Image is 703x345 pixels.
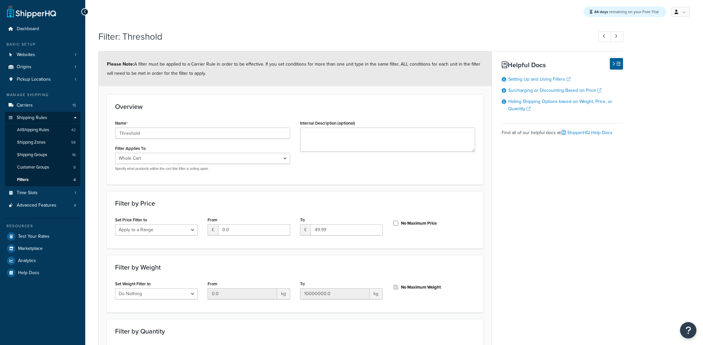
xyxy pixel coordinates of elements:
span: kg [277,288,290,299]
span: Websites [17,52,35,58]
a: Hiding Shipping Options based on Weight, Price, or Quantity [508,98,612,112]
div: Resources [5,223,80,229]
label: No Maximum Weight [401,284,441,290]
span: remaining on your Free Trial [594,9,659,15]
span: Help Docs [18,270,39,276]
div: Find all of our helpful docs at: [502,123,623,137]
span: All Shipping Rules [17,127,49,133]
span: 4 [73,177,76,183]
span: 1 [75,77,76,82]
span: Carriers [17,103,33,108]
p: Specify what products within the cart this filter is acting upon. [115,166,290,171]
span: 8 [73,165,76,170]
span: Pickup Locations [17,77,51,82]
a: Next Record [611,31,623,42]
span: Shipping Rules [17,115,47,121]
div: Basic Setup [5,42,80,47]
li: Customer Groups [5,161,80,173]
label: Internal Description (optional) [300,121,355,126]
li: Shipping Rules [5,112,80,187]
span: Advanced Features [17,203,56,208]
a: Shipping Rules [5,112,80,124]
a: Shipping Zones58 [5,136,80,149]
a: Surcharging or Discounting Based on Price [508,87,601,94]
li: Origins [5,61,80,73]
span: £ [300,224,311,235]
label: From [208,217,217,222]
span: 1 [75,190,76,196]
span: A filter must be applied to a Carrier Rule in order to be effective. If you set conditions for mo... [107,61,480,77]
li: Carriers [5,99,80,112]
a: AllShipping Rules42 [5,124,80,136]
a: Pickup Locations1 [5,73,80,86]
span: kg [370,288,383,299]
a: Help Docs [5,267,80,279]
label: Filter Applies To [115,146,146,151]
span: Shipping Zones [17,140,46,145]
a: Carriers15 [5,99,80,112]
h3: Overview [115,103,475,110]
li: Websites [5,49,80,61]
label: To [300,281,305,286]
h1: Filter: Threshold [98,30,586,43]
label: To [300,217,305,222]
a: Origins1 [5,61,80,73]
a: Shipping Groups16 [5,149,80,161]
h3: Filter by Quantity [115,328,475,335]
a: Marketplace [5,243,80,254]
li: Advanced Features [5,199,80,212]
h3: Filter by Weight [115,264,475,271]
label: No Maximum Price [401,220,437,226]
li: Shipping Zones [5,136,80,149]
span: Dashboard [17,26,39,32]
button: Hide Help Docs [610,58,623,70]
a: Analytics [5,255,80,267]
span: 15 [72,103,76,108]
a: Dashboard [5,23,80,35]
a: Customer Groups8 [5,161,80,173]
div: Manage Shipping [5,92,80,98]
a: Previous Record [598,31,611,42]
a: Test Your Rates [5,231,80,242]
span: Origins [17,64,31,70]
h3: Filter by Price [115,200,475,207]
a: Websites1 [5,49,80,61]
span: 16 [72,152,76,158]
label: Name [115,121,128,126]
span: £ [208,224,218,235]
strong: Please Note: [107,61,134,68]
span: Analytics [18,258,36,264]
span: 42 [71,127,76,133]
li: Filters [5,174,80,186]
a: ShipperHQ Help Docs [562,129,613,136]
label: Set Weight Filter to [115,281,151,286]
a: Time Slots1 [5,187,80,199]
li: Pickup Locations [5,73,80,86]
label: Set Price Filter to [115,217,147,222]
button: Open Resource Center [680,322,696,338]
span: Marketplace [18,246,43,252]
a: Advanced Features4 [5,199,80,212]
span: Customer Groups [17,165,49,170]
span: 58 [71,140,76,145]
span: Test Your Rates [18,234,50,239]
label: From [208,281,217,286]
h3: Helpful Docs [502,61,623,69]
span: Filters [17,177,29,183]
span: 1 [75,52,76,58]
span: Time Slots [17,190,38,196]
span: 1 [75,64,76,70]
li: Shipping Groups [5,149,80,161]
a: Filters4 [5,174,80,186]
strong: 44 days [594,9,608,15]
li: Time Slots [5,187,80,199]
span: 4 [74,203,76,208]
a: Setting Up and Using Filters [508,76,571,83]
span: Shipping Groups [17,152,47,158]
